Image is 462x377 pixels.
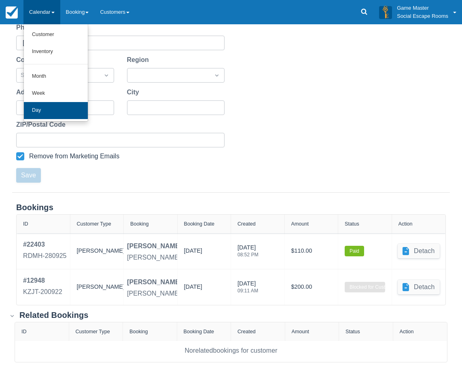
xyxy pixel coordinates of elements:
[184,247,202,259] div: [DATE]
[102,71,110,79] span: Dropdown icon
[400,329,414,334] div: Action
[16,55,44,65] label: Country
[23,24,88,121] ul: Calendar
[184,346,277,356] div: No related bookings for customer
[24,102,88,119] a: Day
[16,202,446,213] div: Bookings
[398,280,440,294] button: Detach
[77,221,111,227] div: Customer Type
[127,55,152,65] label: Region
[76,329,110,334] div: Customer Type
[21,329,27,334] div: ID
[129,329,148,334] div: Booking
[291,221,309,227] div: Amount
[397,12,448,20] p: Social Escape Rooms
[24,43,88,60] a: Inventory
[345,282,385,292] label: Blocked for Custom
[213,71,221,79] span: Dropdown icon
[77,276,117,298] div: [PERSON_NAME]
[127,87,142,97] label: City
[345,246,364,256] label: Paid
[6,6,18,19] img: checkfront-main-nav-mini-logo.png
[379,6,392,19] img: A3
[237,288,258,293] div: 09:11 AM
[291,276,332,298] div: $200.00
[23,276,62,298] a: #12948KZJT-200922
[291,240,332,262] div: $110.00
[23,276,62,285] div: # 12948
[184,329,214,334] div: Booking Date
[130,221,149,227] div: Booking
[127,241,182,251] div: [PERSON_NAME]
[237,221,256,227] div: Created
[77,240,117,262] div: [PERSON_NAME]
[237,243,259,262] div: [DATE]
[16,23,39,32] label: Phone
[184,283,202,295] div: [DATE]
[24,68,88,85] a: Month
[23,251,67,261] div: RDMH-280925
[19,310,89,320] div: Related Bookings
[184,221,215,227] div: Booking Date
[23,287,62,297] div: KZJT-200922
[398,244,440,258] button: Detach
[23,240,67,262] a: #22403RDMH-280925
[29,152,119,160] div: Remove from Marketing Emails
[23,240,67,249] div: # 22403
[292,329,309,334] div: Amount
[23,221,28,227] div: ID
[127,253,225,262] div: [PERSON_NAME] Room Booking
[345,221,359,227] div: Status
[397,4,448,12] p: Game Master
[237,252,259,257] div: 08:52 PM
[398,221,413,227] div: Action
[237,329,256,334] div: Created
[24,85,88,102] a: Week
[24,26,88,43] a: Customer
[16,120,69,130] label: ZIP/Postal Code
[237,279,258,298] div: [DATE]
[345,329,360,334] div: Status
[16,87,45,97] label: Address
[127,277,182,287] div: [PERSON_NAME]
[127,289,282,298] div: [PERSON_NAME] Room Booking, Rescheduling Fee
